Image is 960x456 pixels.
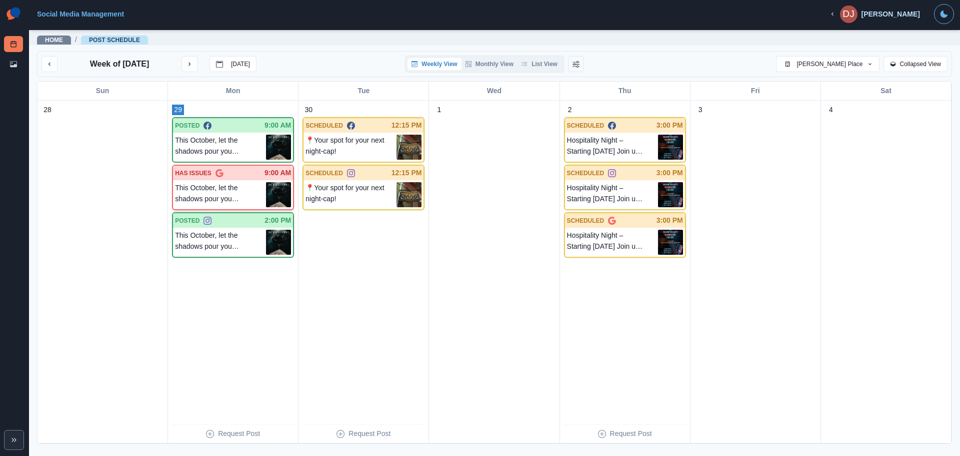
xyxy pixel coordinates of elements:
button: next month [181,56,197,72]
button: List View [517,58,561,70]
p: Week of [DATE] [90,58,149,70]
p: 3 [698,105,702,115]
div: Thu [560,82,690,100]
img: rb88miykbwd3cxzexva7 [658,182,683,207]
p: 9:00 AM [264,168,291,178]
a: Post Schedule [4,36,23,52]
p: 12:15 PM [391,168,422,178]
p: [DATE] [231,61,250,68]
p: HAS ISSUES [175,169,211,178]
div: Sun [37,82,168,100]
button: previous month [41,56,57,72]
button: [PERSON_NAME] Place [776,56,879,72]
p: 📍Your spot for your next night-cap! [305,135,396,160]
p: This October, let the shadows pour you something daring… Seduction in a glass — the Black Corset ... [175,230,266,255]
p: Request Post [348,428,390,439]
div: Mon [168,82,298,100]
p: Request Post [218,428,260,439]
p: SCHEDULED [305,169,343,178]
p: This October, let the shadows pour you something daring… Seduction in a glass — the Black Corset ... [175,182,266,207]
a: Post Schedule [89,37,140,44]
p: Hospitality Night – Starting [DATE] Join us every [DATE] for a night made just for industry frien... [567,135,658,160]
img: zzi6wijegs2k5ljczlls [266,182,291,207]
div: Fri [690,82,821,100]
p: Hospitality Night – Starting [DATE] Join us every [DATE] for a night made just for industry frien... [567,230,658,255]
p: SCHEDULED [305,121,343,130]
p: 4 [829,105,833,115]
button: Expand [4,430,24,450]
p: Hospitality Night – Starting [DATE] Join us every [DATE] for a night made just for industry frien... [567,182,658,207]
p: SCHEDULED [567,169,604,178]
p: 📍Your spot for your next night-cap! [305,182,396,207]
p: SCHEDULED [567,121,604,130]
span: / [75,35,77,45]
div: Sat [821,82,951,100]
p: 3:00 PM [656,215,683,226]
p: Request Post [610,428,652,439]
a: Home [45,37,63,44]
p: 29 [174,105,182,115]
p: 3:00 PM [656,120,683,131]
p: POSTED [175,216,199,225]
button: Change View Order [568,56,584,72]
button: Collapsed View [883,56,948,72]
p: 2 [568,105,572,115]
nav: breadcrumb [37,35,148,45]
div: Wed [429,82,559,100]
p: 2:00 PM [264,215,291,226]
p: 12:15 PM [391,120,422,131]
p: 3:00 PM [656,168,683,178]
p: 30 [304,105,312,115]
p: POSTED [175,121,199,130]
div: Tue [298,82,429,100]
button: [PERSON_NAME] [821,4,928,24]
button: go to today [209,56,256,72]
p: SCHEDULED [567,216,604,225]
img: zzi6wijegs2k5ljczlls [266,135,291,160]
img: eopvan80eanrfiyhcfcj [396,182,421,207]
button: Monthly View [461,58,517,70]
p: This October, let the shadows pour you something daring… Seduction in a glass — the Black Corset ... [175,135,266,160]
img: eopvan80eanrfiyhcfcj [396,135,421,160]
img: qtwrb7qi9dkujd2xpour [658,135,683,160]
p: 28 [43,105,51,115]
a: Media Library [4,56,23,72]
button: Weekly View [407,58,461,70]
p: 1 [437,105,441,115]
p: 9:00 AM [264,120,291,131]
div: [PERSON_NAME] [861,10,920,19]
img: zzi6wijegs2k5ljczlls [266,230,291,255]
button: Toggle Mode [934,4,954,24]
a: Social Media Management [37,10,124,18]
img: 1625823524116846 [782,59,792,69]
img: qtwrb7qi9dkujd2xpour [658,230,683,255]
div: Dana Jacob [842,2,854,26]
